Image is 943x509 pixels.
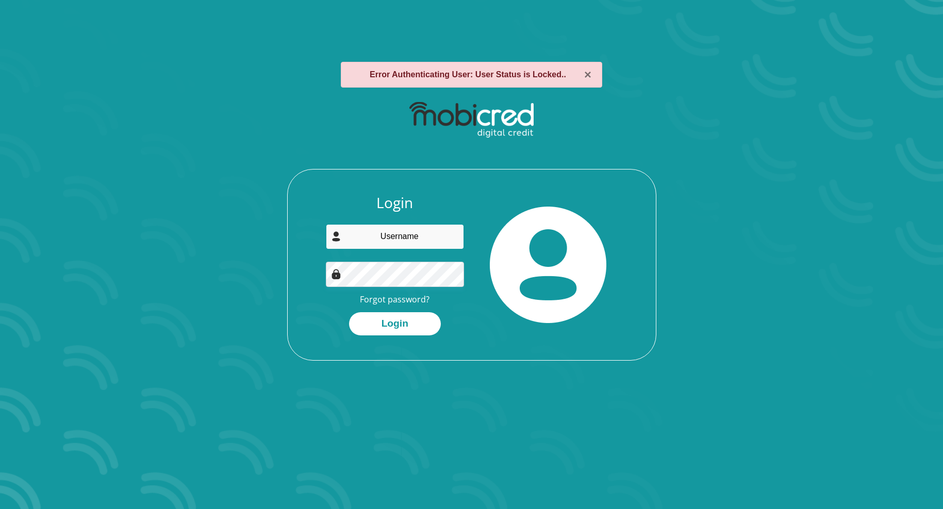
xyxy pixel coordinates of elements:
img: user-icon image [331,231,341,242]
h3: Login [326,194,464,212]
button: × [584,69,591,81]
img: mobicred logo [409,102,534,138]
img: Image [331,269,341,279]
button: Login [349,312,441,335]
a: Forgot password? [360,294,429,305]
strong: Error Authenticating User: User Status is Locked.. [370,70,566,79]
input: Username [326,224,464,249]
